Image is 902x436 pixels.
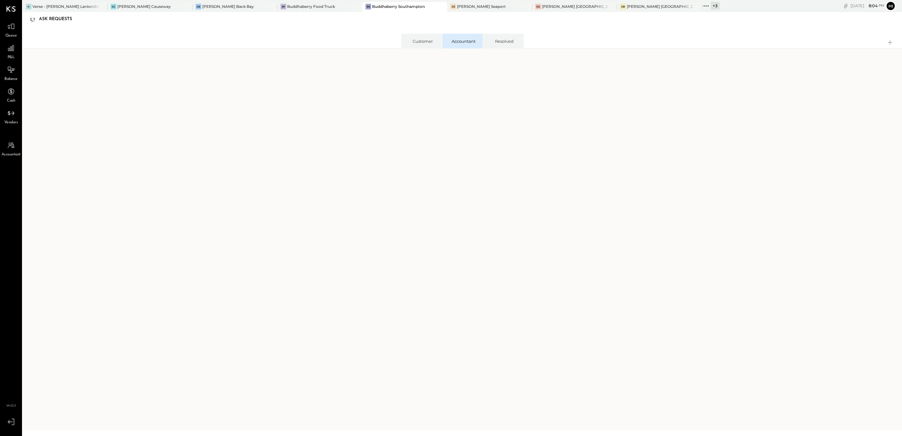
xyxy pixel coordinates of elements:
div: [PERSON_NAME] [GEOGRAPHIC_DATA] [627,4,693,9]
div: BF [281,4,286,9]
div: GS [450,4,456,9]
div: [PERSON_NAME] Seaport [457,4,506,9]
div: [PERSON_NAME] Back Bay [202,4,254,9]
div: GG [535,4,541,9]
div: V- [26,4,31,9]
a: Balance [0,64,22,82]
div: [DATE] [850,3,884,9]
div: Buddhaberry Food Truck [287,4,335,9]
div: Accountant [448,38,478,44]
button: Hi [886,1,896,11]
span: Accountant [2,152,21,158]
div: BS [365,4,371,9]
a: Accountant [0,139,22,158]
div: GC [111,4,116,9]
span: Balance [4,76,18,82]
a: P&L [0,42,22,60]
div: Customer [408,38,437,44]
a: Cash [0,86,22,104]
div: GB [196,4,201,9]
div: GB [620,4,626,9]
li: Resolved [483,34,524,48]
a: Queue [0,20,22,39]
span: Vendors [4,120,18,126]
div: + 3 [711,2,720,10]
div: Buddhaberry Southampton [372,4,425,9]
a: Vendors [0,107,22,126]
div: [PERSON_NAME] [GEOGRAPHIC_DATA] [542,4,608,9]
div: Verse - [PERSON_NAME] Lankershim LLC [32,4,98,9]
div: copy link [843,3,849,9]
div: [PERSON_NAME] Causeway [117,4,171,9]
span: P&L [8,55,15,60]
span: Cash [7,98,15,104]
div: Ask Requests [39,14,78,24]
span: Queue [5,33,17,39]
